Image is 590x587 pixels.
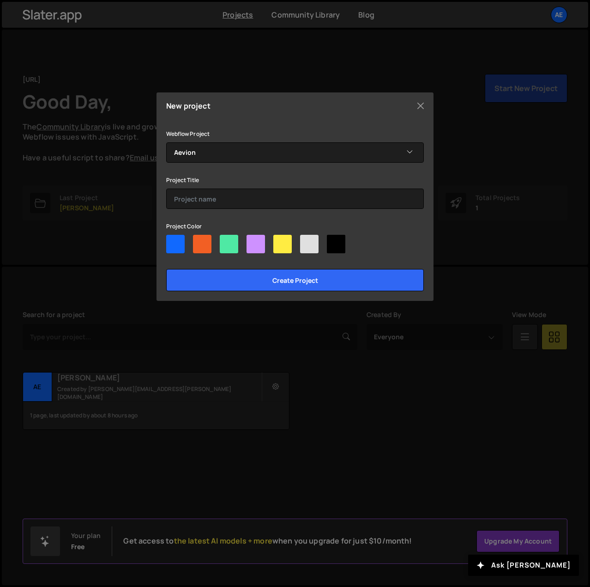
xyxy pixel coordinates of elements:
[166,189,424,209] input: Project name
[166,176,199,185] label: Project Title
[166,129,210,139] label: Webflow Project
[166,269,424,291] input: Create project
[468,555,579,576] button: Ask [PERSON_NAME]
[166,222,202,231] label: Project Color
[414,99,427,113] button: Close
[166,102,211,110] h5: New project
